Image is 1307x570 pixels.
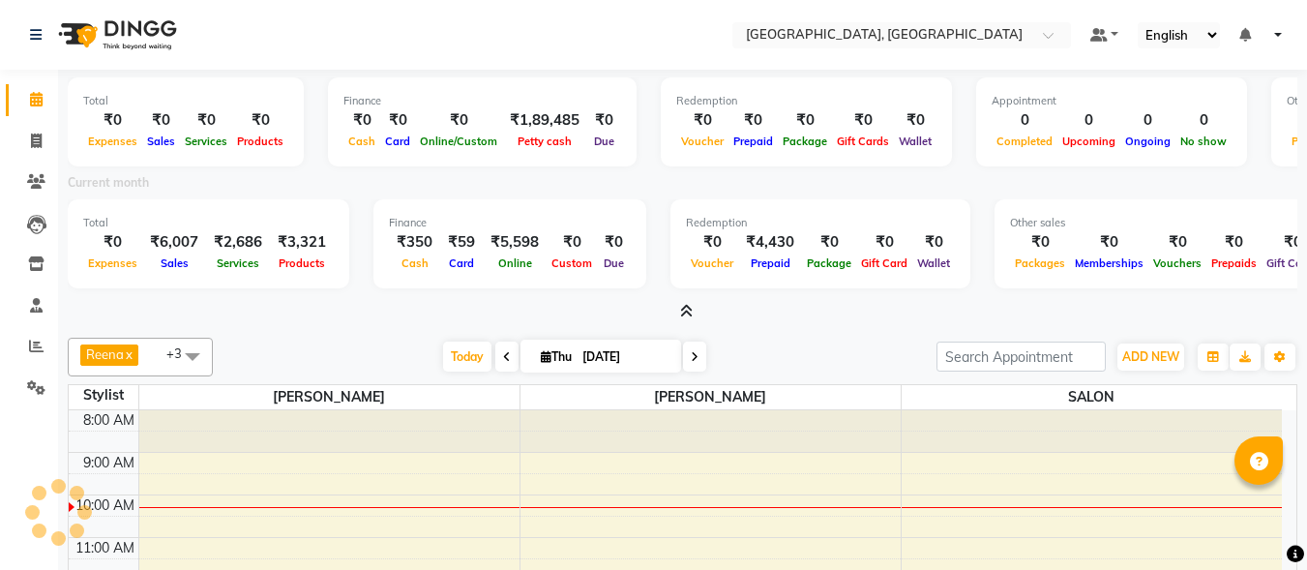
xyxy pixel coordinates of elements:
[69,385,138,405] div: Stylist
[1057,109,1120,132] div: 0
[856,231,912,254] div: ₹0
[343,135,380,148] span: Cash
[83,256,142,270] span: Expenses
[156,256,193,270] span: Sales
[738,231,802,254] div: ₹4,430
[894,109,936,132] div: ₹0
[802,256,856,270] span: Package
[686,256,738,270] span: Voucher
[1206,231,1262,254] div: ₹0
[992,93,1232,109] div: Appointment
[912,231,955,254] div: ₹0
[83,109,142,132] div: ₹0
[68,174,149,192] label: Current month
[180,109,232,132] div: ₹0
[232,109,288,132] div: ₹0
[49,8,182,62] img: logo
[1148,231,1206,254] div: ₹0
[86,346,124,362] span: Reena
[1010,231,1070,254] div: ₹0
[547,231,597,254] div: ₹0
[778,135,832,148] span: Package
[397,256,433,270] span: Cash
[1175,109,1232,132] div: 0
[676,135,728,148] span: Voucher
[83,231,142,254] div: ₹0
[992,109,1057,132] div: 0
[513,135,577,148] span: Petty cash
[380,135,415,148] span: Card
[444,256,479,270] span: Card
[894,135,936,148] span: Wallet
[520,385,901,409] span: [PERSON_NAME]
[72,495,138,516] div: 10:00 AM
[72,538,138,558] div: 11:00 AM
[1120,135,1175,148] span: Ongoing
[1122,349,1179,364] span: ADD NEW
[206,231,270,254] div: ₹2,686
[83,215,334,231] div: Total
[1175,135,1232,148] span: No show
[415,109,502,132] div: ₹0
[1070,256,1148,270] span: Memberships
[389,215,631,231] div: Finance
[343,93,621,109] div: Finance
[597,231,631,254] div: ₹0
[124,346,133,362] a: x
[856,256,912,270] span: Gift Card
[502,109,587,132] div: ₹1,89,485
[832,109,894,132] div: ₹0
[270,231,334,254] div: ₹3,321
[686,231,738,254] div: ₹0
[389,231,440,254] div: ₹350
[676,93,936,109] div: Redemption
[142,135,180,148] span: Sales
[1120,109,1175,132] div: 0
[912,256,955,270] span: Wallet
[1057,135,1120,148] span: Upcoming
[577,343,673,372] input: 2025-09-04
[493,256,537,270] span: Online
[676,109,728,132] div: ₹0
[1010,256,1070,270] span: Packages
[180,135,232,148] span: Services
[686,215,955,231] div: Redemption
[142,109,180,132] div: ₹0
[536,349,577,364] span: Thu
[83,93,288,109] div: Total
[440,231,483,254] div: ₹59
[443,342,491,372] span: Today
[274,256,330,270] span: Products
[212,256,264,270] span: Services
[1148,256,1206,270] span: Vouchers
[587,109,621,132] div: ₹0
[166,345,196,361] span: +3
[79,453,138,473] div: 9:00 AM
[139,385,520,409] span: [PERSON_NAME]
[1117,344,1184,371] button: ADD NEW
[728,135,778,148] span: Prepaid
[936,342,1106,372] input: Search Appointment
[547,256,597,270] span: Custom
[415,135,502,148] span: Online/Custom
[802,231,856,254] div: ₹0
[728,109,778,132] div: ₹0
[1206,256,1262,270] span: Prepaids
[589,135,619,148] span: Due
[992,135,1057,148] span: Completed
[232,135,288,148] span: Products
[142,231,206,254] div: ₹6,007
[1070,231,1148,254] div: ₹0
[746,256,795,270] span: Prepaid
[79,410,138,431] div: 8:00 AM
[778,109,832,132] div: ₹0
[343,109,380,132] div: ₹0
[380,109,415,132] div: ₹0
[483,231,547,254] div: ₹5,598
[83,135,142,148] span: Expenses
[902,385,1283,409] span: SALON
[599,256,629,270] span: Due
[832,135,894,148] span: Gift Cards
